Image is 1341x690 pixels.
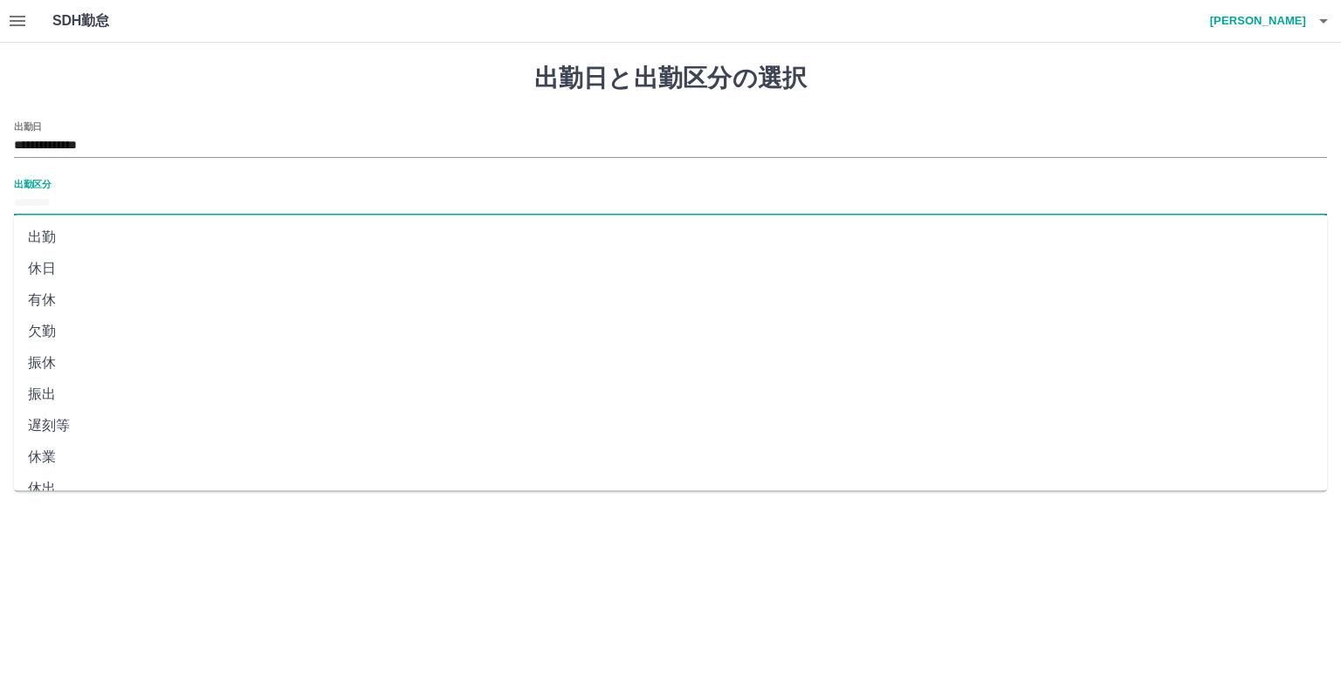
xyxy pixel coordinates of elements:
[14,441,1327,473] li: 休業
[14,64,1327,93] h1: 出勤日と出勤区分の選択
[14,284,1327,316] li: 有休
[14,410,1327,441] li: 遅刻等
[14,253,1327,284] li: 休日
[14,379,1327,410] li: 振出
[14,473,1327,504] li: 休出
[14,222,1327,253] li: 出勤
[14,120,42,133] label: 出勤日
[14,316,1327,347] li: 欠勤
[14,347,1327,379] li: 振休
[14,177,51,190] label: 出勤区分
